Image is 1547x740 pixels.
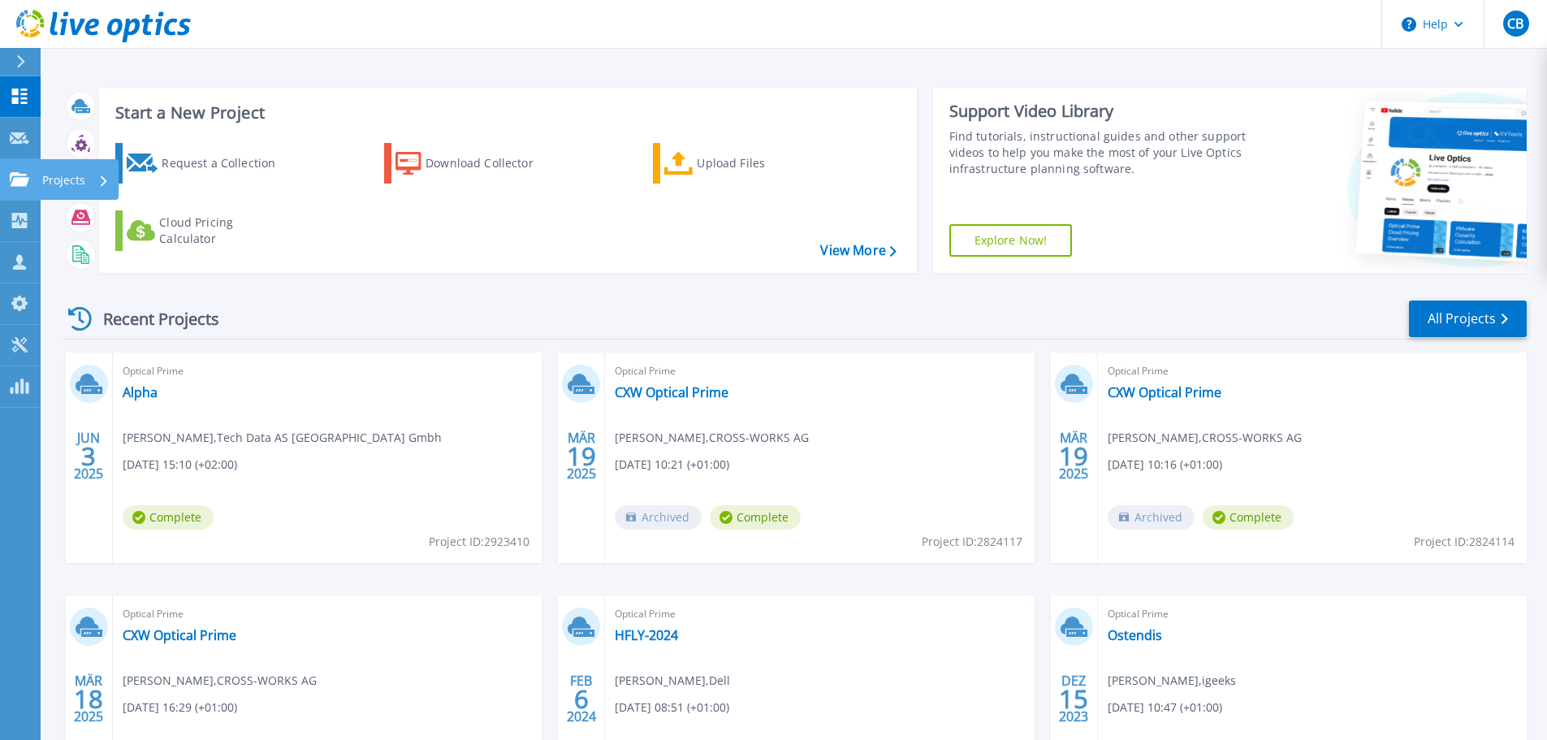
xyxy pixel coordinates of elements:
span: [PERSON_NAME] , CROSS-WORKS AG [123,672,317,690]
span: 19 [1059,449,1088,463]
div: FEB 2024 [566,669,597,729]
span: 3 [81,449,96,463]
span: [DATE] 15:10 (+02:00) [123,456,237,474]
div: DEZ 2023 [1058,669,1089,729]
div: Upload Files [697,147,827,180]
div: Recent Projects [63,299,241,339]
span: [PERSON_NAME] , CROSS-WORKS AG [1108,429,1302,447]
span: [PERSON_NAME] , CROSS-WORKS AG [615,429,809,447]
a: Download Collector [384,143,565,184]
div: Download Collector [426,147,555,180]
span: [DATE] 10:21 (+01:00) [615,456,729,474]
a: CXW Optical Prime [123,627,236,643]
span: Project ID: 2824117 [922,533,1022,551]
span: [PERSON_NAME] , Dell [615,672,730,690]
span: [DATE] 10:47 (+01:00) [1108,699,1222,716]
div: Find tutorials, instructional guides and other support videos to help you make the most of your L... [949,128,1252,177]
span: Optical Prime [615,605,1024,623]
div: Request a Collection [162,147,292,180]
a: CXW Optical Prime [615,384,728,400]
a: Cloud Pricing Calculator [115,210,296,251]
span: Optical Prime [615,362,1024,380]
a: Upload Files [653,143,834,184]
span: Project ID: 2824114 [1414,533,1515,551]
a: HFLY-2024 [615,627,678,643]
div: Cloud Pricing Calculator [159,214,289,247]
span: [DATE] 10:16 (+01:00) [1108,456,1222,474]
span: Complete [1203,505,1294,530]
div: Support Video Library [949,101,1252,122]
span: [DATE] 08:51 (+01:00) [615,699,729,716]
span: 18 [74,692,103,706]
div: MÄR 2025 [73,669,104,729]
span: [PERSON_NAME] , Tech Data AS [GEOGRAPHIC_DATA] Gmbh [123,429,442,447]
a: Ostendis [1108,627,1162,643]
a: CXW Optical Prime [1108,384,1221,400]
div: MÄR 2025 [1058,426,1089,486]
span: Optical Prime [123,362,532,380]
span: 15 [1059,692,1088,706]
span: Archived [615,505,702,530]
span: CB [1507,17,1523,30]
a: View More [820,243,896,258]
span: Complete [710,505,801,530]
div: JUN 2025 [73,426,104,486]
span: Archived [1108,505,1195,530]
span: Complete [123,505,214,530]
span: 6 [574,692,589,706]
a: Alpha [123,384,158,400]
a: Explore Now! [949,224,1073,257]
a: Request a Collection [115,143,296,184]
a: All Projects [1409,301,1527,337]
p: Projects [42,159,85,201]
span: Optical Prime [1108,362,1517,380]
span: [DATE] 16:29 (+01:00) [123,699,237,716]
span: Optical Prime [123,605,532,623]
span: [PERSON_NAME] , igeeks [1108,672,1236,690]
h3: Start a New Project [115,104,896,122]
div: MÄR 2025 [566,426,597,486]
span: Project ID: 2923410 [429,533,529,551]
span: 19 [567,449,596,463]
span: Optical Prime [1108,605,1517,623]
